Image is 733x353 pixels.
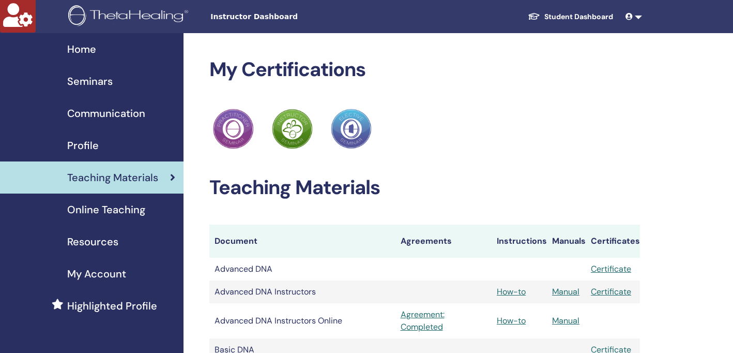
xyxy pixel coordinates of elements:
[331,109,371,149] img: Practitioner
[497,286,526,297] a: How-to
[67,202,145,217] span: Online Teaching
[209,303,395,339] td: Advanced DNA Instructors Online
[552,315,579,326] a: Manual
[67,170,158,185] span: Teaching Materials
[210,11,365,22] span: Instructor Dashboard
[401,308,487,333] a: Agreement: Completed
[272,109,312,149] img: Practitioner
[209,258,395,281] td: Advanced DNA
[520,7,621,26] a: Student Dashboard
[67,298,157,314] span: Highlighted Profile
[67,41,96,57] span: Home
[528,12,540,21] img: graduation-cap-white.svg
[209,281,395,303] td: Advanced DNA Instructors
[67,266,126,282] span: My Account
[395,225,492,258] th: Agreements
[209,58,640,82] h2: My Certifications
[67,73,113,89] span: Seminars
[67,138,99,153] span: Profile
[586,225,640,258] th: Certificates
[67,106,145,121] span: Communication
[68,5,192,28] img: logo.png
[552,286,579,297] a: Manual
[497,315,526,326] a: How-to
[492,225,547,258] th: Instructions
[213,109,253,149] img: Practitioner
[591,263,631,274] a: Certificate
[591,286,631,297] a: Certificate
[547,225,586,258] th: Manuals
[67,234,118,249] span: Resources
[209,225,395,258] th: Document
[209,176,640,200] h2: Teaching Materials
